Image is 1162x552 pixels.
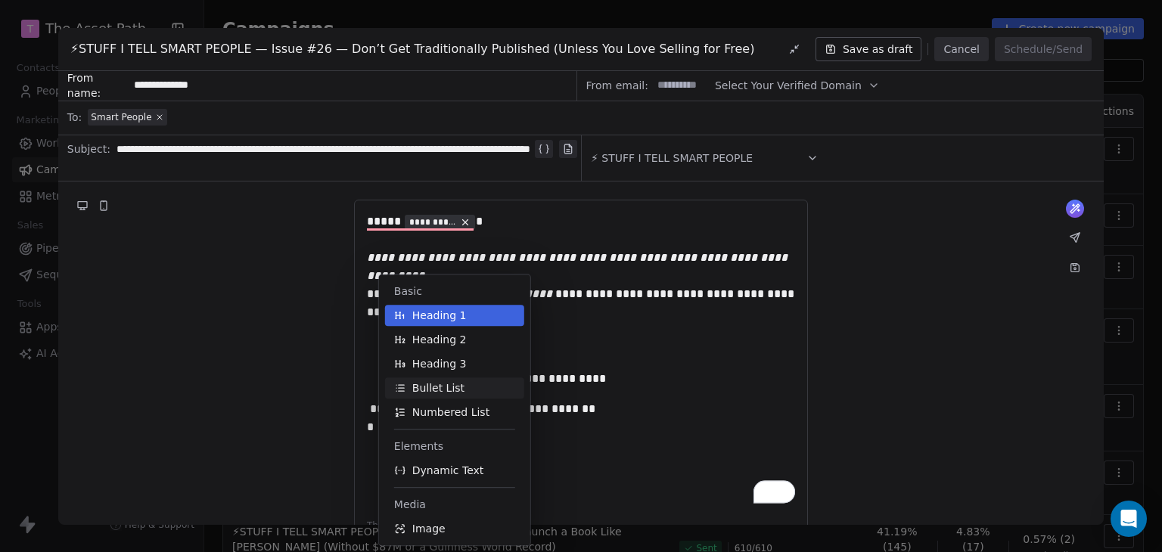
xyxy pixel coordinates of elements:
[412,521,446,536] span: Image
[412,405,489,420] span: Numbered List
[91,111,151,123] span: Smart People
[70,40,755,58] span: ⚡STUFF I TELL SMART PEOPLE — Issue #26 — Don’t Get Traditionally Published (Unless You Love Selli...
[1111,501,1147,537] div: Open Intercom Messenger
[367,212,795,504] div: To enrich screen reader interactions, please activate Accessibility in Grammarly extension settings
[385,353,524,374] button: Heading 3
[412,356,467,371] span: Heading 3
[816,37,922,61] button: Save as draft
[715,78,862,94] span: Select Your Verified Domain
[385,460,524,481] button: Dynamic Text
[394,497,515,512] span: Media
[934,37,988,61] button: Cancel
[67,141,110,179] span: Subject:
[412,332,467,347] span: Heading 2
[412,308,467,323] span: Heading 1
[385,305,524,326] button: Heading 1
[412,380,464,395] span: Bullet List
[385,329,524,350] button: Heading 2
[385,402,524,423] button: Numbered List
[385,518,524,539] button: Image
[385,377,524,398] button: Bullet List
[995,37,1092,61] button: Schedule/Send
[67,110,82,125] span: To:
[394,439,515,454] span: Elements
[67,70,128,101] span: From name:
[591,150,753,166] span: ⚡ STUFF I TELL SMART PEOPLE
[412,463,484,478] span: Dynamic Text
[394,284,515,299] span: Basic
[586,78,648,93] span: From email:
